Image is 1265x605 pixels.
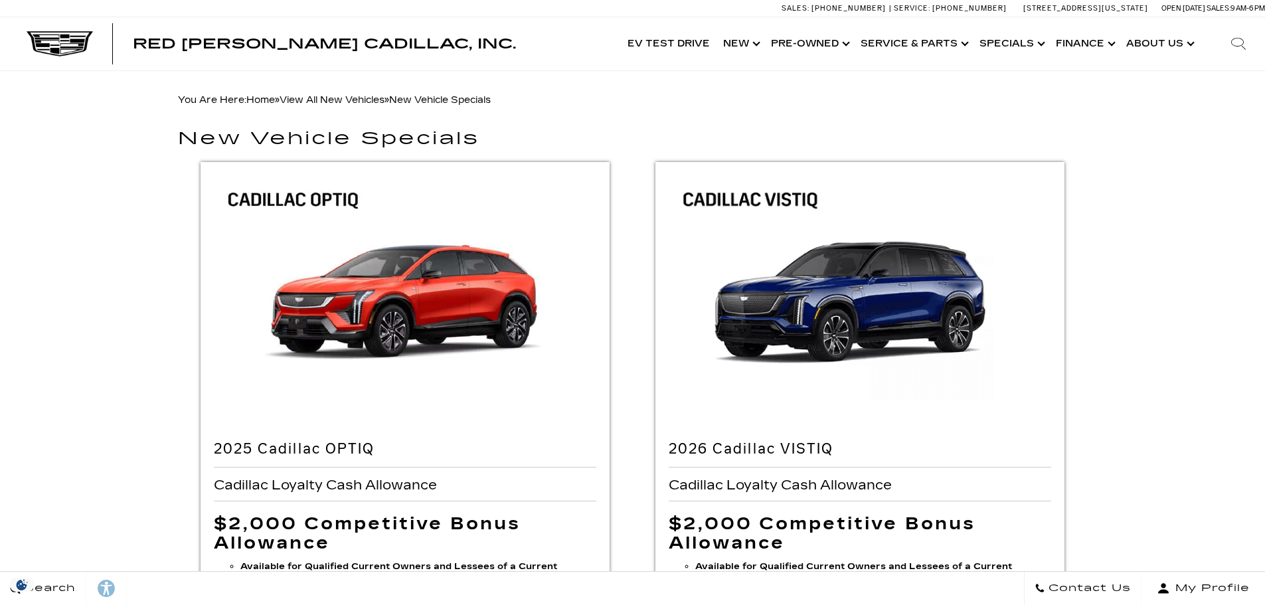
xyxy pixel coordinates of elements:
[669,513,975,553] span: $2,000 Competitive Bonus Allowance
[246,94,491,106] span: »
[655,162,1065,435] img: 2026 Cadillac VISTIQ
[280,94,384,106] a: View All New Vehicles
[133,36,516,52] span: Red [PERSON_NAME] Cadillac, Inc.
[889,5,1010,12] a: Service: [PHONE_NUMBER]
[1049,17,1120,70] a: Finance
[1024,572,1141,605] a: Contact Us
[178,94,491,106] span: You Are Here:
[214,513,521,553] span: $2,000 Competitive Bonus Allowance
[782,5,889,12] a: Sales: [PHONE_NUMBER]
[669,441,1052,457] h2: 2026 Cadillac VISTIQ
[854,17,973,70] a: Service & Parts
[1170,579,1250,598] span: My Profile
[7,578,37,592] img: Opt-Out Icon
[811,4,886,13] span: [PHONE_NUMBER]
[133,37,516,50] a: Red [PERSON_NAME] Cadillac, Inc.
[7,578,37,592] section: Click to Open Cookie Consent Modal
[1161,4,1205,13] span: Open [DATE]
[1141,572,1265,605] button: Open user profile menu
[240,561,557,586] b: Available for Qualified Current Owners and Lessees of a Current Competitive Brand Vehicles
[1023,4,1148,13] a: [STREET_ADDRESS][US_STATE]
[27,31,93,56] img: Cadillac Dark Logo with Cadillac White Text
[280,94,491,106] span: »
[894,4,930,13] span: Service:
[246,94,275,106] a: Home
[621,17,717,70] a: EV Test Drive
[695,561,1012,586] b: Available for Qualified Current Owners and Lessees of a Current Competitive Brand Vehicles
[21,579,76,598] span: Search
[214,441,597,457] h2: 2025 Cadillac OPTIQ
[669,477,895,492] span: Cadillac Loyalty Cash Allowance
[1207,4,1230,13] span: Sales:
[782,4,809,13] span: Sales:
[389,94,491,106] span: New Vehicle Specials
[1045,579,1131,598] span: Contact Us
[717,17,764,70] a: New
[973,17,1049,70] a: Specials
[764,17,854,70] a: Pre-Owned
[178,91,1088,110] div: Breadcrumbs
[201,162,610,436] img: 2025 Cadillac OPTIQ
[932,4,1007,13] span: [PHONE_NUMBER]
[178,130,1088,149] h1: New Vehicle Specials
[1120,17,1199,70] a: About Us
[1230,4,1265,13] span: 9 AM-6 PM
[214,477,440,492] span: Cadillac Loyalty Cash Allowance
